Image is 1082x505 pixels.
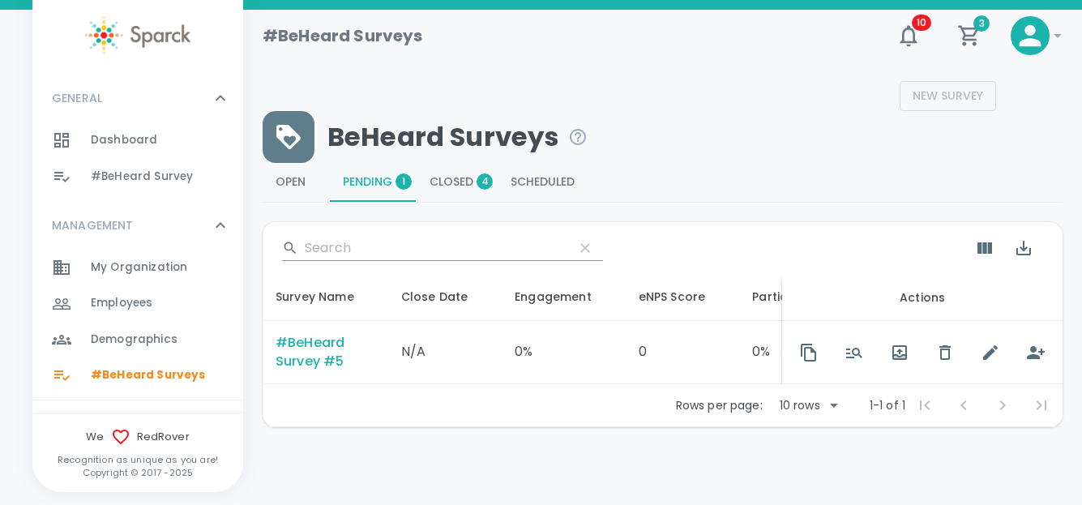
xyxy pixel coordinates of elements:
[639,287,727,306] div: eNPS Score
[263,163,1063,202] div: Rewards system
[52,217,134,233] p: MANAGEMENT
[401,287,490,306] span: Survey will close on
[282,240,298,256] svg: Search
[1022,386,1061,425] span: Last Page
[870,397,905,413] p: 1-1 of 1
[32,201,243,250] div: MANAGEMENT
[626,321,740,385] td: 0
[639,287,727,306] span: Employee Net Promoter Score.
[430,175,485,190] span: Closed
[752,287,850,306] span: % of Participant attend the survey
[276,175,317,190] span: Open
[388,321,503,385] td: N/A
[396,173,412,190] span: 1
[276,287,375,306] div: Survey Name
[85,16,190,54] img: Sparck logo
[401,287,490,306] div: Close Date
[477,173,493,190] span: 4
[676,397,763,413] p: Rows per page:
[32,159,243,195] a: #BeHeard Survey
[32,250,243,285] a: My Organization
[32,74,243,122] div: GENERAL
[91,332,177,348] span: Demographics
[305,235,561,261] input: Search
[91,259,187,276] span: My Organization
[32,427,243,447] span: We RedRover
[32,453,243,466] p: Recognition as unique as you are!
[91,295,152,311] span: Employees
[263,23,422,49] h1: #BeHeard Surveys
[965,229,1004,267] button: Show Columns
[32,357,243,393] a: #BeHeard Surveys
[32,122,243,158] a: Dashboard
[752,287,850,306] div: Participation
[515,287,613,306] span: The extent to which employees feel passionate about their jobs, are committed to our organization...
[568,127,588,147] svg: Manage BeHeard Surveys sertting for each survey in your organization
[91,169,193,185] span: #BeHeard Survey
[276,334,375,371] div: #BeHeard Survey #5
[343,175,404,190] span: Pending
[515,287,613,306] div: Engagement
[32,122,243,201] div: GENERAL
[947,14,991,58] button: 3
[739,321,863,385] td: 0%
[32,322,243,357] a: Demographics
[1004,229,1043,267] button: Export
[776,397,824,413] div: 10 rows
[905,386,944,425] span: First Page
[502,321,626,385] td: 0%
[91,132,157,148] span: Dashboard
[944,386,983,425] span: Previous Page
[912,15,931,31] span: 10
[32,16,243,54] a: Sparck logo
[327,121,588,153] span: BeHeard Surveys
[973,15,990,32] span: 3
[32,466,243,479] p: Copyright © 2017 - 2025
[32,285,243,321] a: Employees
[91,367,205,383] span: #BeHeard Surveys
[52,90,102,106] p: GENERAL
[511,175,586,190] span: Scheduled
[32,250,243,400] div: MANAGEMENT
[32,400,243,449] div: OTHERS
[889,16,928,55] button: 10
[983,386,1022,425] span: Next Page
